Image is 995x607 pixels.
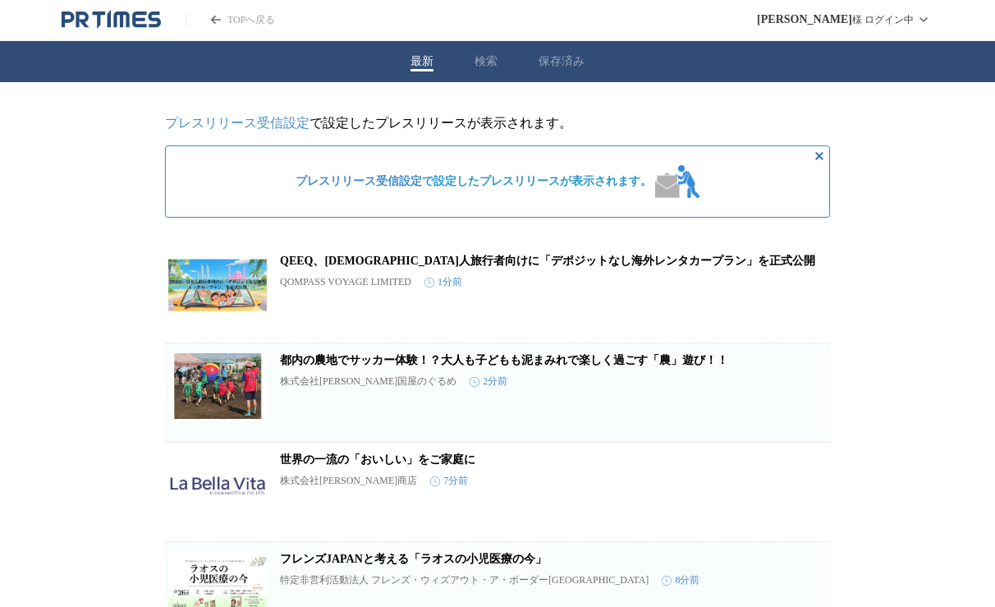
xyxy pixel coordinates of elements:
[296,174,652,189] span: で設定したプレスリリースが表示されます。
[410,54,433,69] button: 最新
[430,474,468,488] time: 7分前
[280,354,728,366] a: 都内の農地でサッカー体験！？大人も子どもも泥まみれで楽しく過ごす「農」遊び！！
[809,146,829,166] button: 非表示にする
[168,453,267,518] img: 世界の一流の「おいしい」をご家庭に
[662,573,699,587] time: 8分前
[757,13,852,26] span: [PERSON_NAME]
[539,54,585,69] button: 保存済み
[280,453,475,466] a: 世界の一流の「おいしい」をご家庭に
[470,375,507,389] time: 2分前
[475,54,497,69] button: 検索
[165,116,310,130] a: プレスリリース受信設定
[280,474,417,488] p: 株式会社[PERSON_NAME]商店
[280,573,649,587] p: 特定非営利活動法人 フレンズ・ウィズアウト・ア・ボーダー[GEOGRAPHIC_DATA]
[296,175,422,187] a: プレスリリース受信設定
[280,255,815,267] a: QEEQ、[DEMOGRAPHIC_DATA]人旅行者向けに「デポジットなし海外レンタカープラン」を正式公開
[280,276,411,288] p: QOMPASS VOYAGE LIMITED
[186,13,275,27] a: PR TIMESのトップページはこちら
[424,275,462,289] time: 1分前
[165,115,830,132] p: で設定したプレスリリースが表示されます。
[62,10,161,30] a: PR TIMESのトップページはこちら
[280,553,547,565] a: フレンズJAPANと考える「ラオスの小児医療の今」
[168,254,267,320] img: QEEQ、日本人旅行者向けに「デポジットなし海外レンタカープラン」を正式公開
[280,375,456,389] p: 株式会社[PERSON_NAME]国屋のぐるめ
[168,353,267,419] img: 都内の農地でサッカー体験！？大人も子どもも泥まみれで楽しく過ごす「農」遊び！！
